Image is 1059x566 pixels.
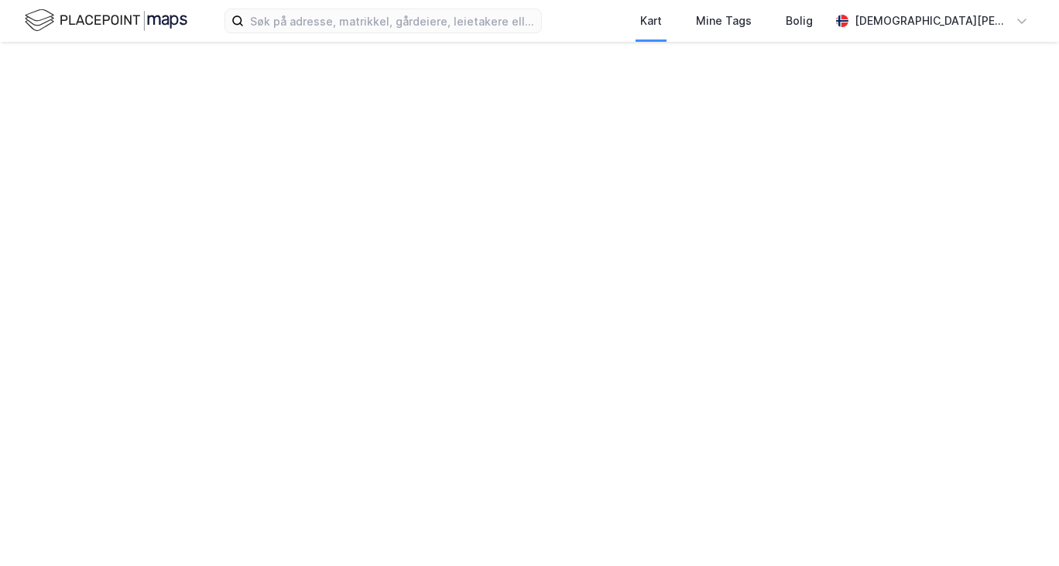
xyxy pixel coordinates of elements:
div: Bolig [786,12,813,30]
input: Søk på adresse, matrikkel, gårdeiere, leietakere eller personer [244,9,541,33]
div: Mine Tags [696,12,752,30]
img: logo.f888ab2527a4732fd821a326f86c7f29.svg [25,7,187,34]
div: Kart [640,12,662,30]
div: [DEMOGRAPHIC_DATA][PERSON_NAME] [855,12,1009,30]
